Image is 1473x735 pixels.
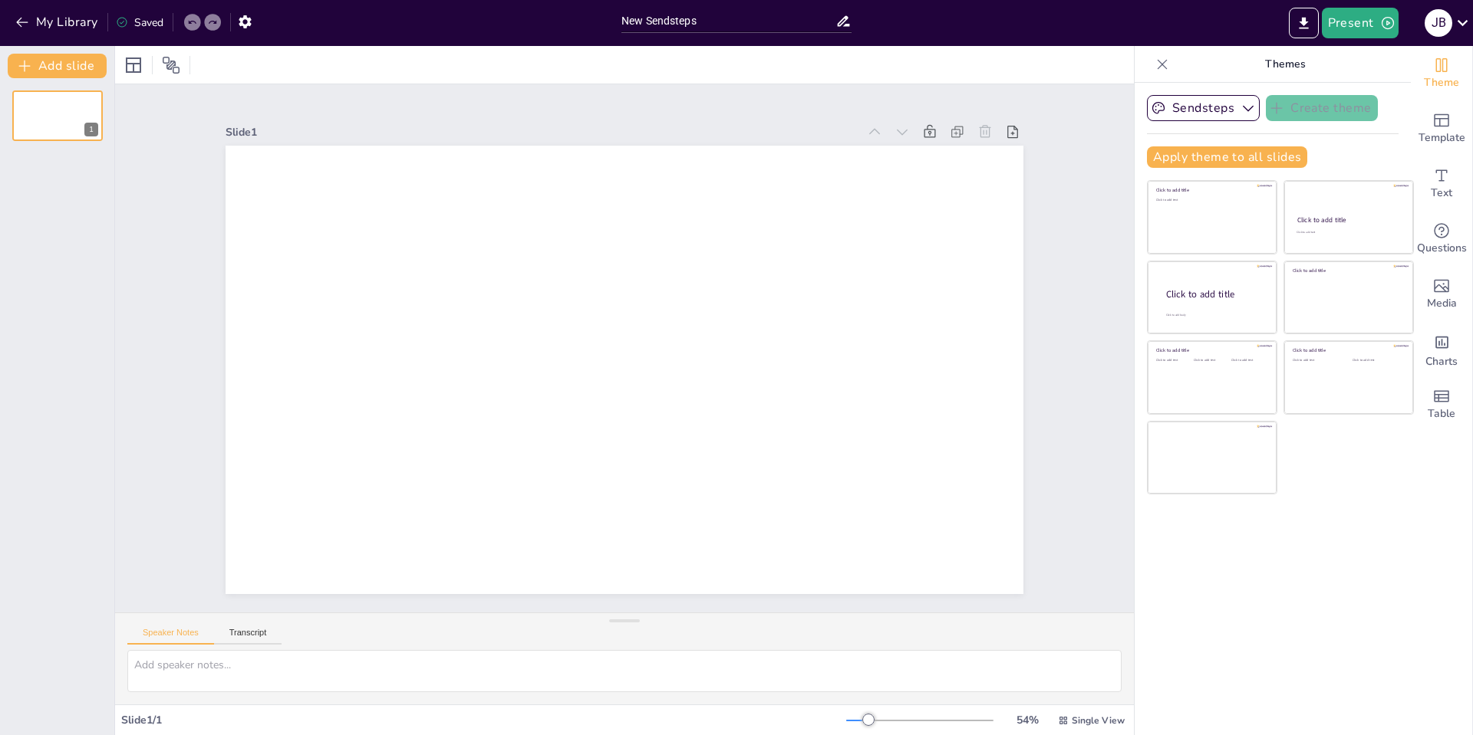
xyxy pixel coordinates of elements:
button: My Library [12,10,104,34]
div: Click to add text [1297,231,1399,235]
div: Add images, graphics, shapes or video [1411,267,1472,322]
button: Apply theme to all slides [1147,146,1307,168]
button: Transcript [214,628,282,645]
div: Get real-time input from your audience [1411,212,1472,267]
span: Single View [1072,714,1125,727]
div: 54 % [1009,713,1046,727]
div: Add text boxes [1411,156,1472,212]
input: Insert title [621,10,835,32]
div: Add ready made slides [1411,101,1472,156]
div: Click to add title [1156,187,1266,193]
div: Slide 1 [226,125,858,139]
div: Click to add text [1156,199,1266,202]
div: Slide 1 / 1 [121,713,846,727]
div: Layout [121,53,146,77]
span: Text [1431,185,1452,202]
p: Themes [1175,46,1396,83]
div: Click to add text [1231,359,1266,363]
div: Click to add text [1194,359,1228,363]
div: Click to add text [1156,359,1191,363]
button: Speaker Notes [127,628,214,645]
div: Click to add title [1166,287,1264,300]
div: Click to add text [1293,359,1341,363]
span: Media [1427,295,1457,312]
div: j b [1425,9,1452,37]
div: Click to add text [1353,359,1401,363]
div: Click to add body [1166,313,1263,317]
div: Add charts and graphs [1411,322,1472,377]
div: Saved [116,15,163,30]
button: j b [1425,8,1452,38]
span: Questions [1417,240,1467,257]
span: Charts [1425,353,1458,370]
button: Sendsteps [1147,95,1260,121]
div: Click to add title [1293,267,1402,274]
button: Export to PowerPoint [1289,8,1319,38]
button: Create theme [1266,95,1378,121]
button: Present [1322,8,1399,38]
div: Click to add title [1297,215,1399,225]
span: Theme [1424,74,1459,91]
span: Position [162,56,180,74]
div: Click to add title [1156,347,1266,353]
span: Template [1419,130,1465,146]
div: Change the overall theme [1411,46,1472,101]
div: 1 [84,123,98,136]
button: Add slide [8,54,107,78]
div: Add a table [1411,377,1472,432]
div: 1 [12,90,103,141]
span: Table [1428,405,1455,422]
div: Click to add title [1293,347,1402,353]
